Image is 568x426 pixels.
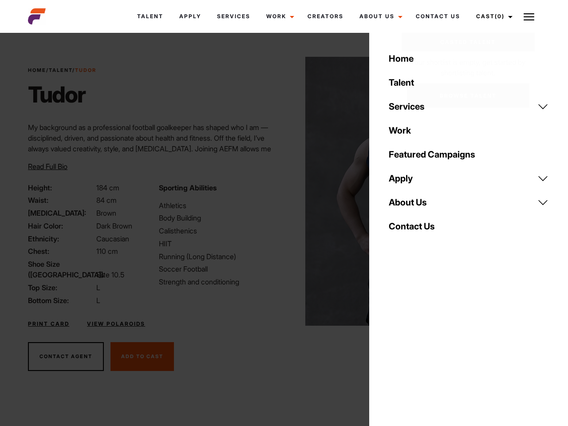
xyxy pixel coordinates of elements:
[159,251,279,262] li: Running (Long Distance)
[75,67,96,73] strong: Tudor
[28,161,67,172] button: Read Full Bio
[28,162,67,171] span: Read Full Bio
[28,233,95,244] span: Ethnicity:
[96,296,100,305] span: L
[402,51,535,78] p: Your shortlist is empty, get started by shortlisting talent.
[383,166,554,190] a: Apply
[110,342,174,371] button: Add To Cast
[159,213,279,223] li: Body Building
[209,4,258,28] a: Services
[28,208,95,218] span: [MEDICAL_DATA]:
[28,195,95,205] span: Waist:
[28,320,69,328] a: Print Card
[28,182,95,193] span: Height:
[28,259,95,280] span: Shoe Size ([GEOGRAPHIC_DATA]):
[28,122,279,175] p: My background as a professional football goalkeeper has shaped who I am — disciplined, driven, an...
[383,118,554,142] a: Work
[383,95,554,118] a: Services
[121,353,163,359] span: Add To Cast
[159,200,279,211] li: Athletics
[383,214,554,238] a: Contact Us
[468,4,518,28] a: Cast(0)
[383,47,554,71] a: Home
[87,320,145,328] a: View Polaroids
[96,221,132,230] span: Dark Brown
[408,4,468,28] a: Contact Us
[383,142,554,166] a: Featured Campaigns
[258,4,300,28] a: Work
[28,67,46,73] a: Home
[383,71,554,95] a: Talent
[28,282,95,293] span: Top Size:
[159,225,279,236] li: Calisthenics
[96,209,116,217] span: Brown
[96,270,124,279] span: Size 10.5
[495,13,505,20] span: (0)
[96,283,100,292] span: L
[351,4,408,28] a: About Us
[28,342,104,371] button: Contact Agent
[28,81,96,108] h1: Tudor
[28,295,95,306] span: Bottom Size:
[28,67,96,74] span: / /
[402,33,535,51] a: Casted Talent
[96,183,119,192] span: 184 cm
[96,196,117,205] span: 84 cm
[96,234,129,243] span: Caucasian
[96,247,118,256] span: 110 cm
[300,4,351,28] a: Creators
[28,8,46,25] img: cropped-aefm-brand-fav-22-square.png
[524,12,534,22] img: Burger icon
[49,67,72,73] a: Talent
[383,190,554,214] a: About Us
[28,246,95,256] span: Chest:
[171,4,209,28] a: Apply
[159,183,217,192] strong: Sporting Abilities
[159,264,279,274] li: Soccer Football
[407,83,529,108] a: Browse Talent
[159,276,279,287] li: Strength and conditioning
[28,221,95,231] span: Hair Color:
[159,238,279,249] li: HIIT
[129,4,171,28] a: Talent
